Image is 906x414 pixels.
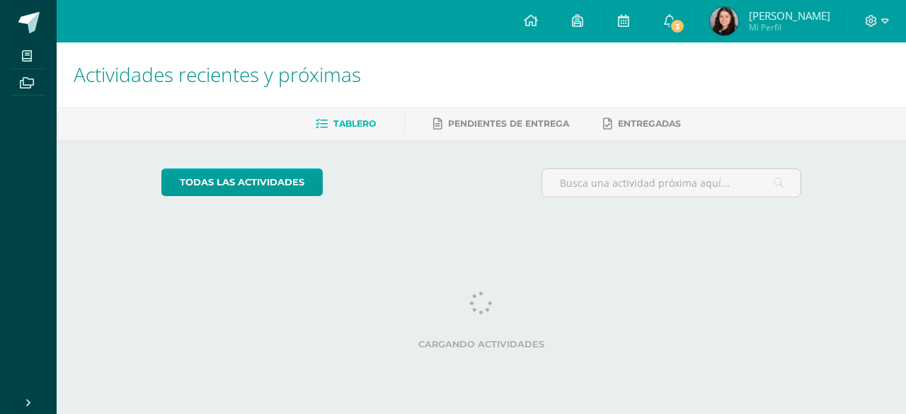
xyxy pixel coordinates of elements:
span: Entregadas [618,118,681,129]
a: Tablero [316,113,376,135]
span: Mi Perfil [749,21,830,33]
label: Cargando actividades [161,339,802,350]
a: todas las Actividades [161,168,323,196]
span: Tablero [333,118,376,129]
input: Busca una actividad próxima aquí... [542,169,801,197]
span: Actividades recientes y próximas [74,61,361,88]
span: [PERSON_NAME] [749,8,830,23]
a: Entregadas [603,113,681,135]
span: 3 [670,18,685,34]
img: 39d77ef61b529045ea78441435fffcbd.png [710,7,738,35]
span: Pendientes de entrega [448,118,569,129]
a: Pendientes de entrega [433,113,569,135]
